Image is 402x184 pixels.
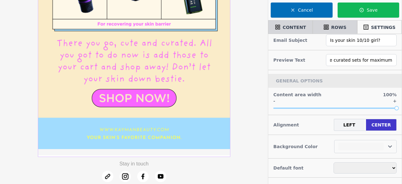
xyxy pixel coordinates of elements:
h3: Alignment [273,120,299,129]
h3: + [393,98,397,104]
label: Email Subject [273,37,307,43]
button: LEFT [334,119,364,131]
h3: 100% [378,92,397,98]
h3: Content area width [273,92,321,98]
h3: Default font [273,164,303,172]
button: CENTER [366,119,396,131]
img: Facebook [137,171,149,182]
span: ROWS [331,24,346,31]
button: Save [338,3,399,18]
button: Cancel [271,3,332,18]
label: Preview Text [273,57,305,63]
span: CONTENT [283,24,306,31]
img: YouTube [155,171,166,182]
input: Email Subject [326,34,397,46]
h3: Background Color [273,142,317,151]
div: GENERAL OPTIONS [268,74,402,88]
img: Instagram [120,171,131,182]
h3: - [273,98,275,104]
img: Website [102,171,113,182]
input: Preview Text [326,54,397,66]
span: Stay in touch [119,161,149,166]
span: SETTINGS [371,24,396,31]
